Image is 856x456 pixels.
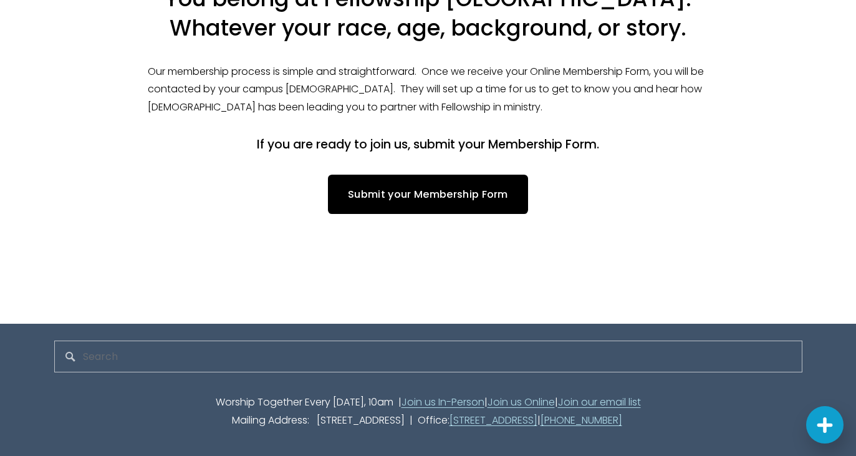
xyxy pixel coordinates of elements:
[54,341,802,372] input: Search
[558,394,641,412] a: Join our email list
[54,394,802,430] p: Worship Together Every [DATE], 10am | | | Mailing Address: [STREET_ADDRESS] | Office: |
[148,137,709,153] h4: If you are ready to join us, submit your Membership Form.
[541,412,622,430] a: [PHONE_NUMBER]
[488,394,555,412] a: Join us Online
[148,63,709,117] p: Our membership process is simple and straightforward. Once we receive your Online Membership Form...
[450,412,537,430] a: [STREET_ADDRESS]
[328,175,528,214] a: Submit your Membership Form
[402,394,484,412] a: Join us In-Person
